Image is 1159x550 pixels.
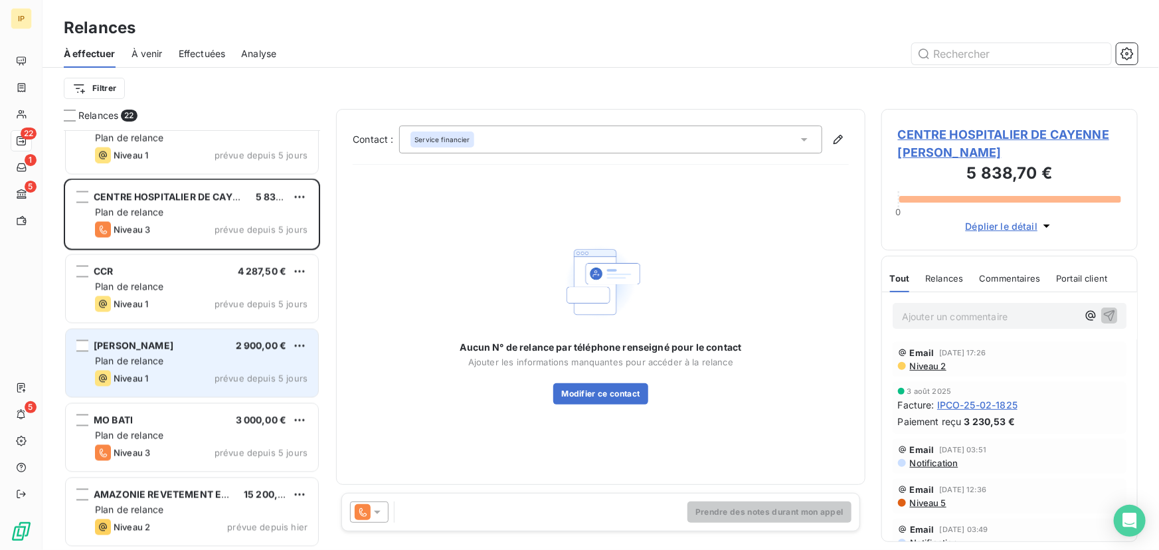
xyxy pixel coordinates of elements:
span: Tout [890,273,910,284]
span: Portail client [1056,273,1107,284]
span: 5 [25,181,37,193]
label: Contact : [353,133,399,146]
h3: Relances [64,16,135,40]
span: prévue depuis 5 jours [215,225,308,235]
span: Ajouter les informations manquantes pour accéder à la relance [468,357,733,367]
span: Plan de relance [95,355,163,367]
span: 3 230,53 € [964,414,1016,428]
span: Niveau 5 [909,498,946,508]
span: CENTRE HOSPITALIER DE CAYENNE [PERSON_NAME] [898,126,1121,161]
span: Niveau 1 [114,299,148,310]
span: Email [910,347,935,358]
span: prévue depuis 5 jours [215,150,308,161]
span: Niveau 2 [114,522,150,533]
a: 5 [11,183,31,205]
span: Notification [909,458,958,468]
span: [DATE] 03:51 [940,446,987,454]
button: Filtrer [64,78,125,99]
button: Modifier ce contact [553,383,648,405]
span: CCR [94,266,113,277]
span: À venir [132,47,163,60]
span: AMAZONIE REVETEMENT ET TRAVAUX [94,489,274,500]
span: Niveau 1 [114,150,148,161]
span: Paiement reçu [898,414,962,428]
span: 4 287,50 € [238,266,287,277]
span: Niveau 3 [114,225,150,235]
span: 5 838,70 € [256,191,306,203]
img: Logo LeanPay [11,521,32,542]
span: prévue depuis 5 jours [215,448,308,458]
span: Effectuées [179,47,226,60]
span: Aucun N° de relance par téléphone renseigné pour le contact [460,341,742,354]
span: Plan de relance [95,430,163,441]
img: Empty state [558,239,643,325]
span: 0 [896,207,901,217]
div: grid [64,130,320,550]
span: Plan de relance [95,281,163,292]
span: Facture : [898,398,935,412]
span: Niveau 3 [114,448,150,458]
span: Email [910,484,935,495]
button: Déplier le détail [962,219,1058,234]
span: 22 [21,128,37,139]
span: Email [910,524,935,535]
span: Plan de relance [95,504,163,515]
input: Rechercher [912,43,1111,64]
span: prévue depuis hier [227,522,308,533]
span: Plan de relance [95,207,163,218]
span: 3 000,00 € [236,414,287,426]
span: prévue depuis 5 jours [215,299,308,310]
a: 22 [11,130,31,151]
span: CENTRE HOSPITALIER DE CAYENNE [PERSON_NAME] [94,191,341,203]
span: Analyse [241,47,276,60]
span: 2 900,00 € [236,340,287,351]
span: [PERSON_NAME] [94,340,173,351]
span: Plan de relance [95,132,163,143]
span: 15 200,00 € [244,489,299,500]
span: 1 [25,154,37,166]
span: [DATE] 17:26 [940,349,986,357]
span: Email [910,444,935,455]
span: MO BATI [94,414,133,426]
span: Service financier [414,135,470,144]
span: Relances [925,273,963,284]
span: Niveau 1 [114,373,148,384]
span: Niveau 2 [909,361,946,371]
button: Prendre des notes durant mon appel [687,502,851,523]
div: IP [11,8,32,29]
span: 5 [25,401,37,413]
span: À effectuer [64,47,116,60]
span: Relances [78,109,118,122]
span: [DATE] 03:49 [940,525,988,533]
span: IPCO-25-02-1825 [937,398,1018,412]
span: prévue depuis 5 jours [215,373,308,384]
span: Notification [909,537,958,548]
span: Commentaires [980,273,1041,284]
div: Open Intercom Messenger [1114,505,1146,537]
span: Déplier le détail [966,219,1038,233]
span: 22 [121,110,137,122]
h3: 5 838,70 € [898,161,1121,188]
a: 1 [11,157,31,178]
span: 3 août 2025 [907,387,952,395]
span: [DATE] 12:36 [940,486,987,494]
